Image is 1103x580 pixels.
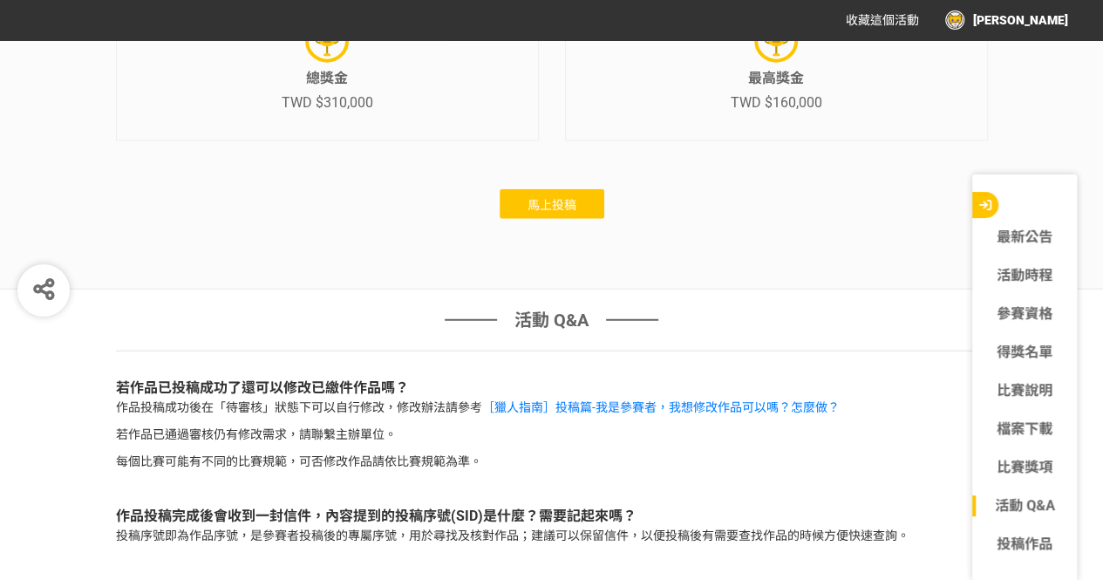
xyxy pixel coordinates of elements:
[972,495,1077,516] a: 活動 Q&A
[482,400,840,414] a: ［獵人指南］投稿篇-我是參賽者，我想修改作品可以嗎？怎麼做？
[763,31,789,58] img: award.0979b69.png
[116,378,988,399] div: 若作品已投稿成功了還可以修改已繳件作品嗎？
[116,399,988,417] p: 作品投稿成功後在「待審核」狀態下可以自行修改，修改辦法請參考
[972,304,1077,324] a: 參賽資格
[972,342,1077,363] a: 得獎名單
[972,534,1077,555] a: 投稿作品
[846,13,919,27] span: 收藏這個活動
[972,457,1077,478] a: 比賽獎項
[116,453,988,471] p: 每個比賽可能有不同的比賽規範，可否修改作品請依比賽規範為準。
[282,68,373,89] div: 總獎金
[528,198,576,212] span: 馬上投稿
[116,506,988,527] div: 作品投稿完成後會收到一封信件，內容提到的投稿序號(SID)是什麼？需要記起來嗎？
[731,92,822,113] div: TWD $160,000
[116,527,988,545] p: 投稿序號即為作品序號，是參賽者投稿後的專屬序號，用於尋找及核對作品；建議可以保留信件，以便投稿後有需要查找作品的時候方便快速查詢。
[282,92,373,113] div: TWD $310,000
[972,419,1077,440] a: 檔案下載
[731,68,822,89] div: 最高獎金
[972,380,1077,401] a: 比賽說明
[116,426,988,444] p: 若作品已通過審核仍有修改需求，請聯繫主辦單位。
[314,31,340,58] img: award.0979b69.png
[972,227,1077,248] a: 最新公告
[500,189,604,219] button: 馬上投稿
[514,307,589,333] span: 活動 Q&A
[972,265,1077,286] a: 活動時程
